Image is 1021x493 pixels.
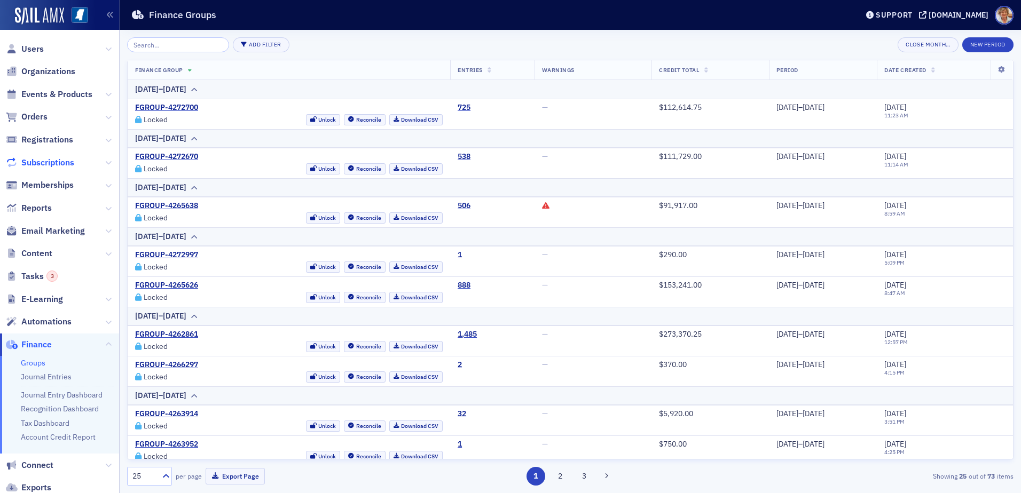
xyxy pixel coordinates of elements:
[306,341,341,352] button: Unlock
[884,112,908,119] time: 11:23 AM
[135,281,198,290] a: FGROUP-4265626
[957,471,969,481] strong: 25
[344,451,386,462] button: Reconcile
[21,358,45,368] a: Groups
[135,201,198,211] a: FGROUP-4265638
[344,212,386,224] button: Reconcile
[929,10,988,20] div: [DOMAIN_NAME]
[135,84,186,95] div: [DATE]–[DATE]
[884,102,906,112] span: [DATE]
[344,371,386,383] button: Reconcile
[542,152,548,161] span: —
[306,371,341,383] button: Unlock
[389,420,443,432] a: Download CSV
[21,179,74,191] span: Memberships
[458,152,470,162] a: 538
[6,202,52,214] a: Reports
[144,166,168,172] div: Locked
[64,7,88,25] a: View Homepage
[776,409,870,419] div: [DATE]–[DATE]
[21,418,69,428] a: Tax Dashboard
[135,152,198,162] a: FGROUP-4272670
[659,250,687,259] span: $290.00
[6,225,85,237] a: Email Marketing
[21,134,73,146] span: Registrations
[21,111,48,123] span: Orders
[659,66,699,74] span: Credit Total
[21,316,72,328] span: Automations
[659,439,687,449] span: $750.00
[884,360,906,369] span: [DATE]
[135,103,198,113] a: FGROUP-4272700
[458,440,462,449] a: 1
[233,37,289,52] button: Add Filter
[6,339,52,351] a: Finance
[21,248,52,259] span: Content
[776,330,870,339] div: [DATE]–[DATE]
[458,330,477,339] div: 1,485
[458,409,466,419] a: 32
[21,390,103,400] a: Journal Entry Dashboard
[542,439,548,449] span: —
[542,66,575,74] span: Warnings
[144,344,168,349] div: Locked
[135,250,198,260] a: FGROUP-4272997
[6,293,63,305] a: E-Learning
[389,212,443,224] a: Download CSV
[149,9,216,21] h1: Finance Groups
[659,329,702,339] span: $273,370.25
[542,329,548,339] span: —
[884,418,905,425] time: 3:51 PM
[884,338,908,346] time: 12:57 PM
[776,250,870,260] div: [DATE]–[DATE]
[659,152,702,161] span: $111,729.00
[389,261,443,273] a: Download CSV
[144,374,168,380] div: Locked
[21,43,44,55] span: Users
[21,404,99,414] a: Recognition Dashboard
[458,281,470,290] div: 888
[6,111,48,123] a: Orders
[144,264,168,270] div: Locked
[6,89,92,100] a: Events & Products
[884,210,905,217] time: 8:59 AM
[776,201,870,211] div: [DATE]–[DATE]
[575,467,594,486] button: 3
[389,451,443,462] a: Download CSV
[21,339,52,351] span: Finance
[542,409,548,418] span: —
[144,215,168,221] div: Locked
[135,133,186,144] div: [DATE]–[DATE]
[389,163,443,174] a: Download CSV
[344,261,386,273] button: Reconcile
[46,271,58,282] div: 3
[21,202,52,214] span: Reports
[127,37,229,52] input: Search…
[135,409,198,419] a: FGROUP-4263914
[884,250,906,259] span: [DATE]
[306,420,341,432] button: Unlock
[21,459,53,471] span: Connect
[21,157,74,169] span: Subscriptions
[21,293,63,305] span: E-Learning
[659,409,693,418] span: $5,920.00
[884,66,926,74] span: Date Created
[306,451,341,462] button: Unlock
[6,66,75,77] a: Organizations
[344,163,386,174] button: Reconcile
[659,201,697,210] span: $91,917.00
[306,292,341,303] button: Unlock
[776,360,870,370] div: [DATE]–[DATE]
[542,280,548,290] span: —
[884,280,906,290] span: [DATE]
[344,292,386,303] button: Reconcile
[306,114,341,125] button: Unlock
[884,369,905,376] time: 4:15 PM
[458,201,470,211] div: 506
[542,250,548,259] span: —
[72,7,88,23] img: SailAMX
[458,103,470,113] div: 725
[884,448,905,456] time: 4:25 PM
[135,330,198,339] a: FGROUP-4262861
